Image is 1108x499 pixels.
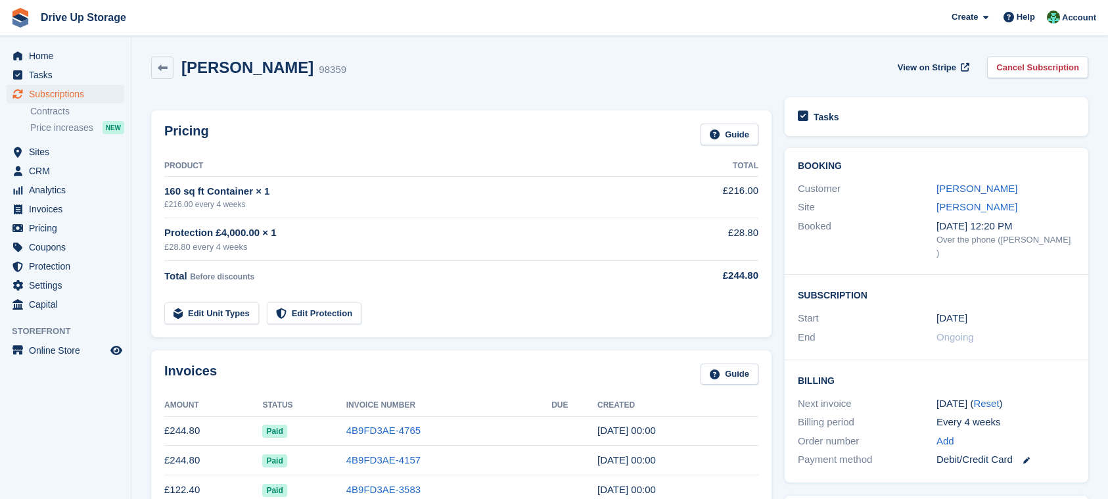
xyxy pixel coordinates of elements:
a: menu [7,85,124,103]
th: Due [551,395,597,416]
span: Settings [29,276,108,295]
a: Drive Up Storage [35,7,131,28]
a: Reset [973,398,999,409]
span: Ongoing [936,331,974,343]
a: menu [7,66,124,84]
h2: Subscription [798,288,1075,301]
div: Over the phone ([PERSON_NAME] ) [936,233,1075,259]
div: Start [798,311,936,326]
a: menu [7,162,124,180]
span: Sites [29,143,108,161]
span: Storefront [12,325,131,338]
div: 98359 [319,62,346,78]
a: Contracts [30,105,124,118]
a: Edit Protection [267,302,361,324]
h2: [PERSON_NAME] [181,59,313,76]
span: CRM [29,162,108,180]
img: stora-icon-8386f47178a22dfd0bd8f6a31ec36ba5ce8667c1dd55bd0f319d3a0aa187defe.svg [11,8,30,28]
td: £216.00 [668,176,758,218]
th: Invoice Number [346,395,551,416]
a: Guide [701,124,758,145]
a: Guide [701,364,758,385]
div: 160 sq ft Container × 1 [164,184,668,199]
span: Create [952,11,978,24]
span: Tasks [29,66,108,84]
a: Edit Unit Types [164,302,259,324]
div: Debit/Credit Card [936,452,1075,467]
a: 4B9FD3AE-4157 [346,454,421,465]
a: 4B9FD3AE-4765 [346,425,421,436]
h2: Booking [798,161,1075,172]
span: Subscriptions [29,85,108,103]
span: Analytics [29,181,108,199]
a: menu [7,181,124,199]
span: Paid [262,425,287,438]
span: Capital [29,295,108,314]
span: Before discounts [190,272,254,281]
a: menu [7,200,124,218]
div: Site [798,200,936,215]
a: menu [7,341,124,360]
td: £244.80 [164,446,262,475]
div: Booked [798,219,936,260]
time: 2025-07-28 23:00:26 UTC [597,484,656,495]
a: menu [7,238,124,256]
div: £244.80 [668,268,758,283]
a: Cancel Subscription [987,57,1088,78]
span: View on Stripe [898,61,956,74]
div: End [798,330,936,345]
span: Total [164,270,187,281]
span: Account [1062,11,1096,24]
th: Product [164,156,668,177]
h2: Invoices [164,364,217,385]
td: £244.80 [164,416,262,446]
time: 2025-07-28 23:00:00 UTC [936,311,967,326]
a: Add [936,434,954,449]
div: £28.80 every 4 weeks [164,241,668,254]
div: Billing period [798,415,936,430]
a: Price increases NEW [30,120,124,135]
a: menu [7,276,124,295]
span: Online Store [29,341,108,360]
a: menu [7,219,124,237]
th: Created [597,395,758,416]
a: menu [7,143,124,161]
div: Payment method [798,452,936,467]
a: Preview store [108,343,124,358]
span: Pricing [29,219,108,237]
th: Amount [164,395,262,416]
span: Coupons [29,238,108,256]
th: Total [668,156,758,177]
a: 4B9FD3AE-3583 [346,484,421,495]
div: Order number [798,434,936,449]
a: View on Stripe [892,57,972,78]
img: Camille [1047,11,1060,24]
span: Home [29,47,108,65]
a: menu [7,47,124,65]
time: 2025-08-25 23:00:46 UTC [597,454,656,465]
h2: Tasks [814,111,839,123]
a: menu [7,295,124,314]
h2: Billing [798,373,1075,387]
th: Status [262,395,346,416]
div: NEW [103,121,124,134]
span: Help [1017,11,1035,24]
div: Customer [798,181,936,197]
a: [PERSON_NAME] [936,183,1017,194]
time: 2025-09-22 23:00:07 UTC [597,425,656,436]
div: Next invoice [798,396,936,412]
span: Protection [29,257,108,275]
span: Price increases [30,122,93,134]
a: menu [7,257,124,275]
span: Paid [262,484,287,497]
span: Invoices [29,200,108,218]
div: £216.00 every 4 weeks [164,199,668,210]
a: [PERSON_NAME] [936,201,1017,212]
div: [DATE] ( ) [936,396,1075,412]
div: [DATE] 12:20 PM [936,219,1075,234]
td: £28.80 [668,218,758,261]
span: Paid [262,454,287,467]
h2: Pricing [164,124,209,145]
div: Protection £4,000.00 × 1 [164,226,668,241]
div: Every 4 weeks [936,415,1075,430]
